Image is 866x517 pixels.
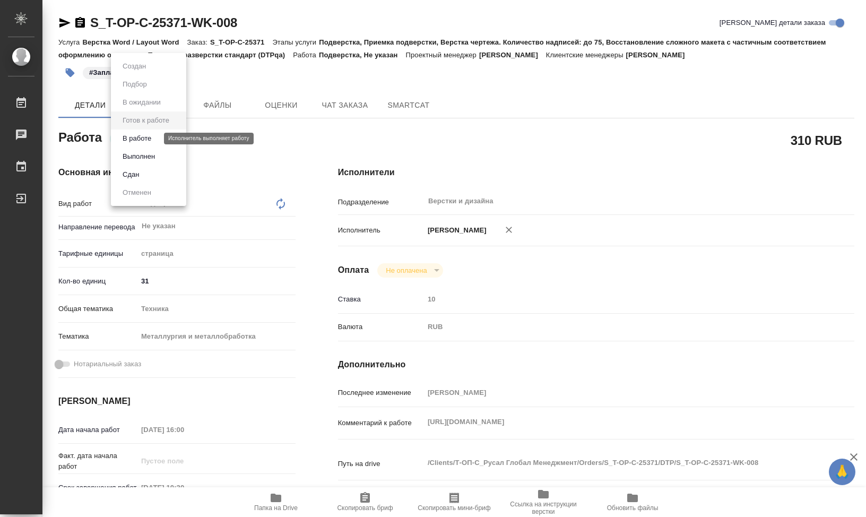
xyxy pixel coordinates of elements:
[119,61,149,72] button: Создан
[119,97,164,108] button: В ожидании
[119,151,158,162] button: Выполнен
[119,169,142,180] button: Сдан
[119,115,172,126] button: Готов к работе
[119,133,154,144] button: В работе
[119,79,150,90] button: Подбор
[119,187,154,199] button: Отменен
